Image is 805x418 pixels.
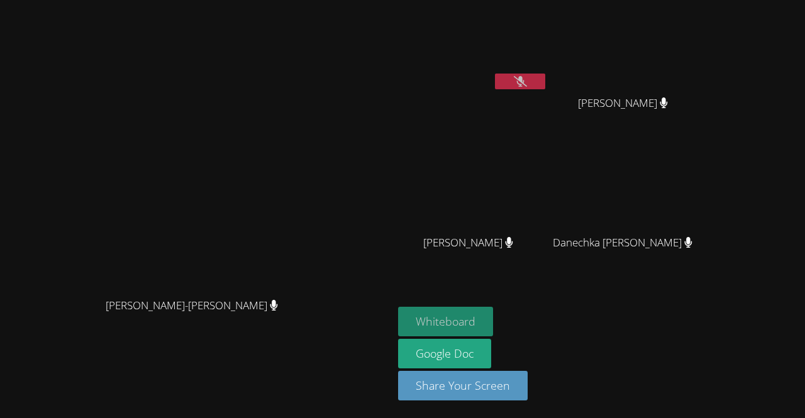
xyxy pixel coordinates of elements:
[398,371,528,400] button: Share Your Screen
[423,234,513,252] span: [PERSON_NAME]
[398,307,493,336] button: Whiteboard
[553,234,692,252] span: Danechka [PERSON_NAME]
[398,339,491,368] a: Google Doc
[106,297,278,315] span: [PERSON_NAME]-[PERSON_NAME]
[578,94,668,113] span: [PERSON_NAME]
